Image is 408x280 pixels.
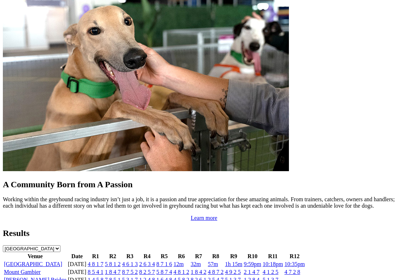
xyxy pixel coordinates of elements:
[173,261,183,267] a: 12m
[139,261,155,267] a: 2 6 3 4
[208,269,223,275] a: 4 8 7 2
[190,253,207,260] th: R7
[207,253,224,260] th: R8
[3,196,405,209] p: Working within the greyhound racing industry isn’t just a job, it is a passion and true appreciat...
[208,261,218,267] a: 57m
[156,269,172,275] a: 5 8 7 4
[88,261,103,267] a: 4 8 1 7
[122,253,138,260] th: R3
[122,269,138,275] a: 8 7 5 2
[244,253,262,260] th: R10
[191,269,206,275] a: 1 8 4 2
[173,269,189,275] a: 4 8 1 2
[156,253,172,260] th: R5
[284,261,305,267] a: 10:35pm
[105,269,121,275] a: 1 8 4 7
[284,253,305,260] th: R12
[263,261,283,267] a: 10:18pm
[139,253,155,260] th: R4
[68,253,87,260] th: Date
[4,269,41,275] a: Mount Gambier
[87,253,104,260] th: R1
[3,228,405,238] h2: Results
[225,253,242,260] th: R9
[263,269,279,275] a: 4 1 2 5
[4,253,67,260] th: Venue
[191,261,201,267] a: 32m
[244,269,260,275] a: 2 1 4 7
[104,253,121,260] th: R2
[122,261,138,267] a: 4 6 1 3
[284,269,300,275] a: 4 7 2 8
[105,261,121,267] a: 5 8 1 2
[225,269,241,275] a: 4 9 2 5
[139,269,155,275] a: 8 2 5 7
[225,261,242,267] a: 1h 15m
[3,180,405,189] h2: A Community Born from A Passion
[191,215,217,221] a: Learn more
[4,261,62,267] a: [GEOGRAPHIC_DATA]
[68,261,87,268] td: [DATE]
[68,269,87,276] td: [DATE]
[244,261,261,267] a: 9:59pm
[156,261,172,267] a: 8 7 1 6
[173,253,190,260] th: R6
[262,253,284,260] th: R11
[88,269,103,275] a: 8 5 4 1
